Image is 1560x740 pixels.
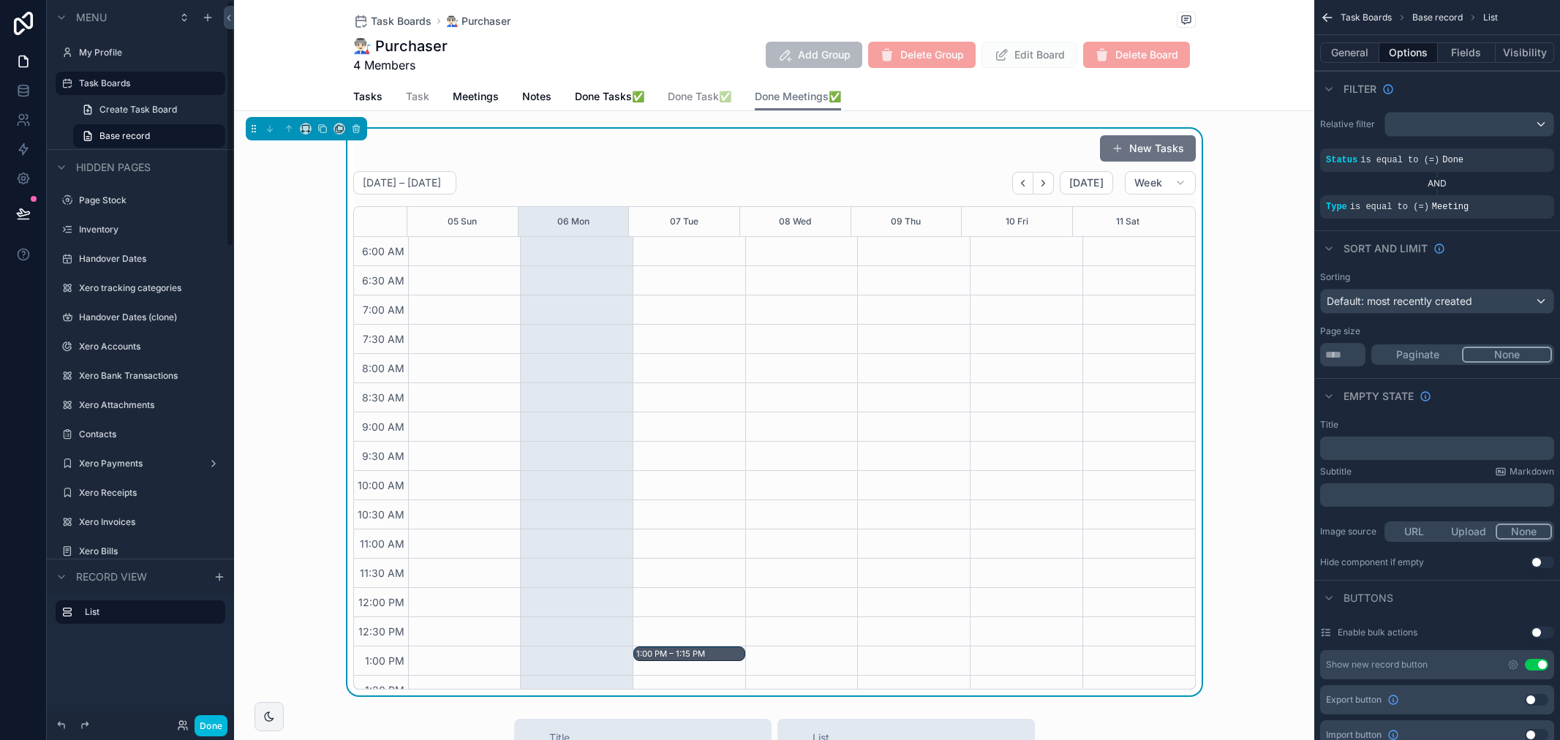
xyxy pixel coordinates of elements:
[891,207,921,236] button: 09 Thu
[361,654,408,667] span: 1:00 PM
[453,89,499,104] span: Meetings
[1438,42,1496,63] button: Fields
[1033,172,1054,195] button: Next
[79,47,216,58] label: My Profile
[1069,176,1104,189] span: [DATE]
[358,362,408,374] span: 8:00 AM
[79,487,216,499] a: Xero Receipts
[355,625,408,638] span: 12:30 PM
[79,399,216,411] label: Xero Attachments
[353,36,448,56] h1: 👨🏻‍🏭 Purchaser
[79,253,216,265] label: Handover Dates
[79,224,216,235] label: Inventory
[1483,12,1498,23] span: List
[76,570,147,584] span: Record view
[79,458,196,469] a: Xero Payments
[1116,207,1139,236] div: 11 Sat
[1462,347,1552,363] button: None
[1326,202,1347,212] span: Type
[358,450,408,462] span: 9:30 AM
[1341,12,1392,23] span: Task Boards
[1344,591,1393,605] span: Buttons
[79,545,216,557] label: Xero Bills
[356,567,408,579] span: 11:30 AM
[1320,483,1554,507] div: scrollable content
[99,104,177,116] span: Create Task Board
[1350,202,1429,212] span: is equal to (=)
[406,89,429,104] span: Task
[79,312,216,323] label: Handover Dates (clone)
[79,370,216,382] label: Xero Bank Transactions
[453,83,499,113] a: Meetings
[1320,466,1352,477] label: Subtitle
[779,207,811,236] button: 08 Wed
[1320,556,1424,568] div: Hide component if empty
[1320,289,1554,314] button: Default: most recently created
[195,715,227,736] button: Done
[1510,466,1554,477] span: Markdown
[448,207,477,236] button: 05 Sun
[1374,347,1462,363] button: Paginate
[1320,419,1338,431] label: Title
[668,83,731,113] a: Done Task✅
[85,606,214,618] label: List
[353,83,383,113] a: Tasks
[1320,325,1360,337] label: Page size
[406,83,429,113] a: Task
[361,684,408,696] span: 1:30 PM
[575,83,644,113] a: Done Tasks✅
[47,594,234,638] div: scrollable content
[358,245,408,257] span: 6:00 AM
[1006,207,1028,236] button: 10 Fri
[73,98,225,121] a: Create Task Board
[670,207,698,236] button: 07 Tue
[1442,524,1496,540] button: Upload
[446,14,510,29] a: 👨🏻‍🏭 Purchaser
[363,175,441,190] h2: [DATE] – [DATE]
[1387,524,1442,540] button: URL
[79,516,216,528] label: Xero Invoices
[79,78,216,89] label: Task Boards
[359,333,408,345] span: 7:30 AM
[522,83,551,113] a: Notes
[79,428,216,440] label: Contacts
[1012,172,1033,195] button: Back
[358,391,408,404] span: 8:30 AM
[557,207,589,236] button: 06 Mon
[371,14,432,29] span: Task Boards
[1100,135,1196,162] button: New Tasks
[1442,155,1463,165] span: Done
[79,195,216,206] label: Page Stock
[575,89,644,104] span: Done Tasks✅
[355,596,408,608] span: 12:00 PM
[99,130,150,142] span: Base record
[359,303,408,316] span: 7:00 AM
[668,89,731,104] span: Done Task✅
[79,282,216,294] a: Xero tracking categories
[356,537,408,550] span: 11:00 AM
[1379,42,1438,63] button: Options
[354,508,408,521] span: 10:30 AM
[1320,42,1379,63] button: General
[1496,42,1554,63] button: Visibility
[79,341,216,352] label: Xero Accounts
[73,124,225,148] a: Base record
[1320,271,1350,283] label: Sorting
[1495,466,1554,477] a: Markdown
[755,89,841,104] span: Done Meetings✅
[636,648,709,660] div: 1:00 PM – 1:15 PM
[1344,389,1414,404] span: Empty state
